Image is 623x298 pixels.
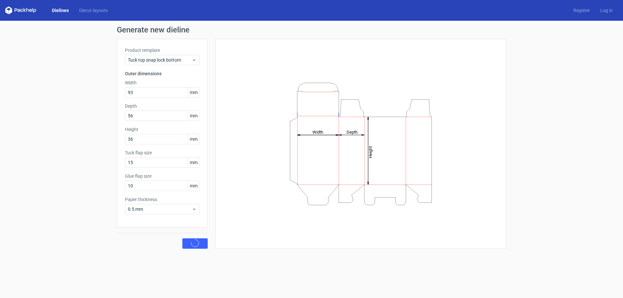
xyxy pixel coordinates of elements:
[47,7,74,14] a: Dielines
[312,129,323,134] tspan: Width
[188,88,199,97] span: mm
[128,57,192,63] span: Tuck top snap lock bottom
[125,47,200,54] label: Product template
[125,103,200,109] label: Depth
[125,149,200,156] label: Tuck flap size
[117,26,506,34] h1: Generate new dieline
[125,196,200,203] label: Paper thickness
[568,7,595,14] a: Register
[188,158,199,167] span: mm
[347,129,358,134] tspan: Depth
[74,7,113,14] a: Diecut layouts
[595,7,618,14] a: Log in
[128,206,192,212] span: 0.5 mm
[188,134,199,144] span: mm
[125,70,200,77] h3: Outer dimensions
[125,126,200,133] label: Height
[125,173,200,179] label: Glue flap size
[125,79,200,86] label: Width
[188,181,199,191] span: mm
[368,146,373,158] tspan: Height
[188,111,199,121] span: mm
